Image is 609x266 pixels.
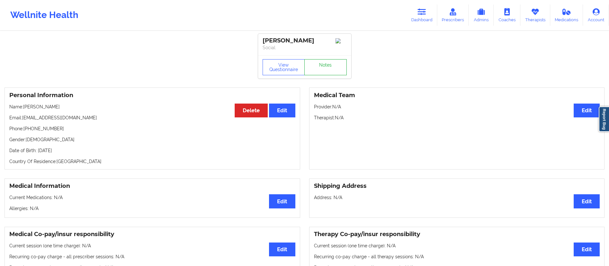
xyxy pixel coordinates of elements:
[314,92,600,99] h3: Medical Team
[314,104,600,110] p: Provider: N/A
[583,5,609,26] a: Account
[9,253,295,260] p: Recurring co-pay charge - all prescriber sessions : N/A
[314,194,600,201] p: Address: N/A
[9,104,295,110] p: Name: [PERSON_NAME]
[437,5,469,26] a: Prescribers
[9,205,295,212] p: Allergies: N/A
[314,243,600,249] p: Current session (one time charge): N/A
[9,147,295,154] p: Date of Birth: [DATE]
[469,5,494,26] a: Admins
[269,104,295,117] button: Edit
[314,115,600,121] p: Therapist: N/A
[263,59,305,75] button: View Questionnaire
[9,115,295,121] p: Email: [EMAIL_ADDRESS][DOMAIN_NAME]
[263,44,347,51] p: Social
[314,253,600,260] p: Recurring co-pay charge - all therapy sessions : N/A
[9,194,295,201] p: Current Medications: N/A
[269,194,295,208] button: Edit
[9,125,295,132] p: Phone: [PHONE_NUMBER]
[9,158,295,165] p: Country Of Residence: [GEOGRAPHIC_DATA]
[269,243,295,256] button: Edit
[599,106,609,132] a: Report Bug
[520,5,550,26] a: Therapists
[335,38,347,43] img: Image%2Fplaceholer-image.png
[574,194,600,208] button: Edit
[9,243,295,249] p: Current session (one time charge): N/A
[263,37,347,44] div: [PERSON_NAME]
[314,231,600,238] h3: Therapy Co-pay/insur responsibility
[574,243,600,256] button: Edit
[406,5,437,26] a: Dashboard
[550,5,583,26] a: Medications
[9,136,295,143] p: Gender: [DEMOGRAPHIC_DATA]
[9,182,295,190] h3: Medical Information
[574,104,600,117] button: Edit
[9,92,295,99] h3: Personal Information
[314,182,600,190] h3: Shipping Address
[9,231,295,238] h3: Medical Co-pay/insur responsibility
[494,5,520,26] a: Coaches
[304,59,347,75] a: Notes
[235,104,268,117] button: Delete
